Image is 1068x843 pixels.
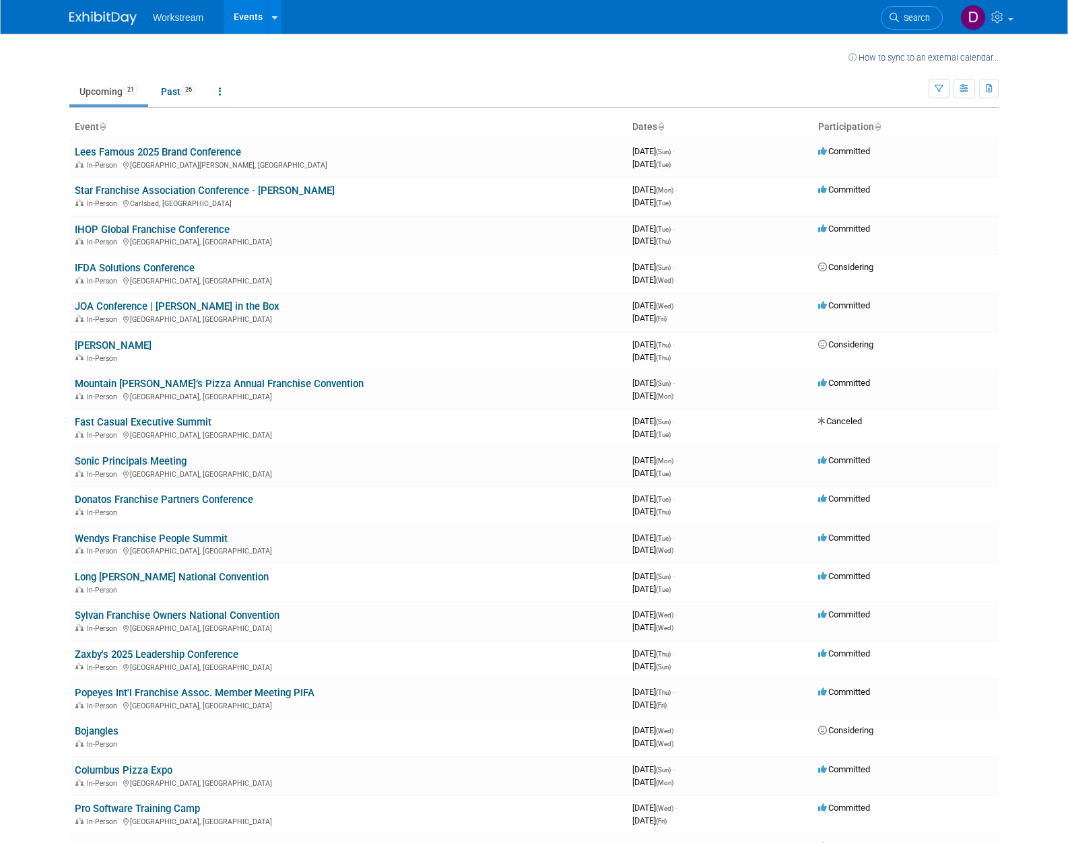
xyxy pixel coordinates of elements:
span: [DATE] [632,429,671,439]
span: [DATE] [632,725,677,735]
a: Search [881,6,943,30]
div: [GEOGRAPHIC_DATA], [GEOGRAPHIC_DATA] [75,545,622,555]
a: Sort by Event Name [99,121,106,132]
span: (Thu) [656,508,671,516]
span: In-Person [87,431,121,440]
span: (Wed) [656,611,673,619]
span: In-Person [87,702,121,710]
span: - [675,803,677,813]
span: [DATE] [632,184,677,195]
img: In-Person Event [75,663,84,670]
img: ExhibitDay [69,11,137,25]
span: (Tue) [656,226,671,233]
a: [PERSON_NAME] [75,339,152,351]
div: [GEOGRAPHIC_DATA], [GEOGRAPHIC_DATA] [75,622,622,633]
span: [DATE] [632,275,673,285]
span: (Thu) [656,354,671,362]
span: Committed [818,300,870,310]
span: [DATE] [632,545,673,555]
span: Committed [818,803,870,813]
span: [DATE] [632,622,673,632]
a: Lees Famous 2025 Brand Conference [75,146,241,158]
span: [DATE] [632,146,675,156]
span: In-Person [87,663,121,672]
span: Committed [818,184,870,195]
th: Participation [813,116,999,139]
a: Fast Casual Executive Summit [75,416,211,428]
span: [DATE] [632,661,671,671]
img: In-Person Event [75,817,84,824]
span: [DATE] [632,313,667,323]
span: - [673,533,675,543]
span: [DATE] [632,236,671,246]
span: Committed [818,378,870,388]
span: (Thu) [656,689,671,696]
span: (Mon) [656,393,673,400]
span: [DATE] [632,159,671,169]
img: In-Person Event [75,354,84,361]
a: Sort by Participation Type [874,121,881,132]
span: [DATE] [632,777,673,787]
span: Committed [818,571,870,581]
span: (Wed) [656,277,673,284]
span: - [675,725,677,735]
span: Considering [818,725,873,735]
span: (Fri) [656,702,667,709]
span: In-Person [87,354,121,363]
img: Dwight Smith [960,5,986,30]
div: [GEOGRAPHIC_DATA], [GEOGRAPHIC_DATA] [75,313,622,324]
span: (Wed) [656,547,673,554]
a: IHOP Global Franchise Conference [75,224,230,236]
span: In-Person [87,586,121,595]
span: Committed [818,494,870,504]
span: (Tue) [656,199,671,207]
span: In-Person [87,508,121,517]
span: Considering [818,339,873,349]
span: [DATE] [632,455,677,465]
div: [GEOGRAPHIC_DATA], [GEOGRAPHIC_DATA] [75,777,622,788]
img: In-Person Event [75,508,84,515]
span: (Mon) [656,779,673,786]
span: 26 [181,85,196,95]
a: Long [PERSON_NAME] National Convention [75,571,269,583]
span: (Wed) [656,805,673,812]
div: [GEOGRAPHIC_DATA], [GEOGRAPHIC_DATA] [75,236,622,246]
div: [GEOGRAPHIC_DATA], [GEOGRAPHIC_DATA] [75,661,622,672]
span: [DATE] [632,494,675,504]
span: Committed [818,455,870,465]
div: [GEOGRAPHIC_DATA], [GEOGRAPHIC_DATA] [75,815,622,826]
span: [DATE] [632,352,671,362]
span: In-Person [87,199,121,208]
span: (Mon) [656,187,673,194]
span: (Tue) [656,161,671,168]
th: Event [69,116,627,139]
span: [DATE] [632,700,667,710]
span: - [673,224,675,234]
span: (Sun) [656,573,671,580]
a: Bojangles [75,725,119,737]
a: Mountain [PERSON_NAME]’s Pizza Annual Franchise Convention [75,378,364,390]
img: In-Person Event [75,779,84,786]
span: [DATE] [632,687,675,697]
span: Committed [818,533,870,543]
span: [DATE] [632,815,667,825]
span: - [675,300,677,310]
span: (Sun) [656,418,671,426]
th: Dates [627,116,813,139]
a: Star Franchise Association Conference - [PERSON_NAME] [75,184,335,197]
img: In-Person Event [75,740,84,747]
span: In-Person [87,238,121,246]
span: [DATE] [632,506,671,516]
img: In-Person Event [75,547,84,553]
span: (Sun) [656,264,671,271]
span: - [675,609,677,619]
a: Donatos Franchise Partners Conference [75,494,253,506]
span: [DATE] [632,224,675,234]
div: [GEOGRAPHIC_DATA], [GEOGRAPHIC_DATA] [75,391,622,401]
span: Committed [818,648,870,659]
div: [GEOGRAPHIC_DATA][PERSON_NAME], [GEOGRAPHIC_DATA] [75,159,622,170]
span: (Wed) [656,624,673,632]
span: Committed [818,609,870,619]
span: [DATE] [632,764,675,774]
span: (Sun) [656,148,671,156]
